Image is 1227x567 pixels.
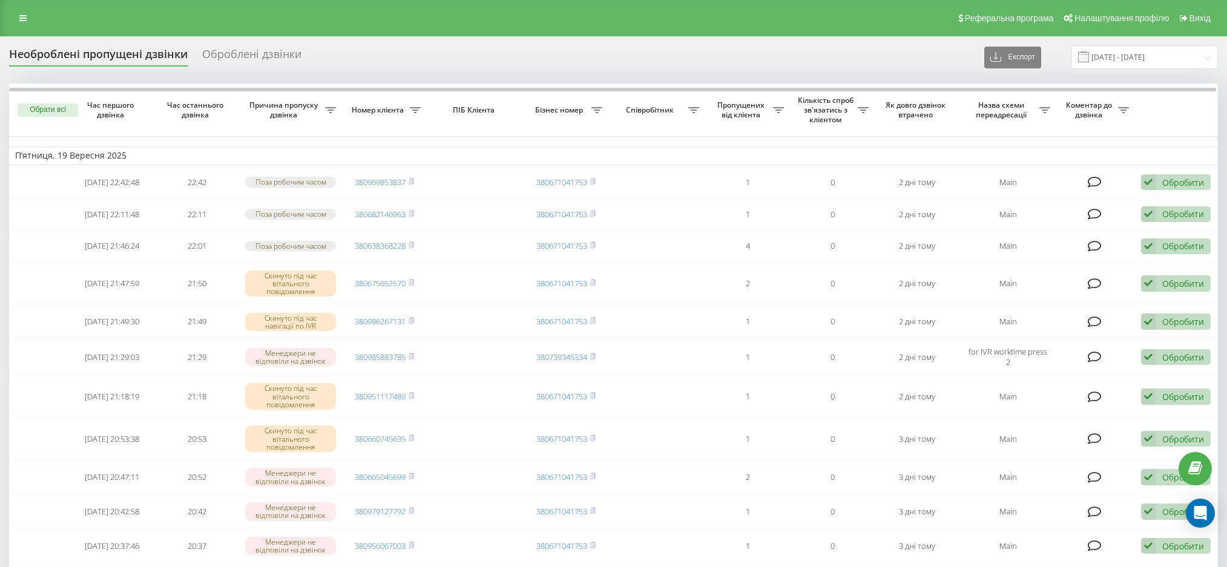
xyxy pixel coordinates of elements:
[154,461,239,493] td: 20:52
[705,340,790,374] td: 1
[965,13,1054,23] span: Реферальна програма
[536,391,587,402] a: 380671041753
[355,240,406,251] a: 380638368228
[536,540,587,551] a: 380671041753
[245,209,336,219] div: Поза робочим часом
[875,200,959,229] td: 2 дні тому
[959,168,1056,197] td: Main
[245,270,336,297] div: Скинуто під час вітального повідомлення
[790,200,875,229] td: 0
[245,537,336,555] div: Менеджери не відповіли на дзвінок
[705,496,790,528] td: 1
[536,506,587,517] a: 380671041753
[70,461,154,493] td: [DATE] 20:47:11
[1162,471,1204,483] div: Обробити
[245,468,336,486] div: Менеджери не відповіли на дзвінок
[154,496,239,528] td: 20:42
[790,231,875,261] td: 0
[154,200,239,229] td: 22:11
[437,105,513,115] span: ПІБ Клієнта
[70,306,154,338] td: [DATE] 21:49:30
[959,263,1056,303] td: Main
[959,461,1056,493] td: Main
[154,263,239,303] td: 21:50
[536,316,587,327] a: 380671041753
[705,168,790,197] td: 1
[614,105,688,115] span: Співробітник
[1189,13,1211,23] span: Вихід
[1162,506,1204,517] div: Обробити
[536,177,587,188] a: 380671041753
[536,352,587,362] a: 380739345334
[355,471,406,482] a: 380665045699
[154,376,239,416] td: 21:18
[355,316,406,327] a: 380986267131
[959,231,1056,261] td: Main
[9,146,1220,165] td: П’ятниця, 19 Вересня 2025
[959,200,1056,229] td: Main
[875,461,959,493] td: 3 дні тому
[875,530,959,562] td: 3 дні тому
[875,496,959,528] td: 3 дні тому
[790,461,875,493] td: 0
[1074,13,1169,23] span: Налаштування профілю
[245,100,325,119] span: Причина пропуску дзвінка
[959,340,1056,374] td: for IVR worktime press 2
[705,200,790,229] td: 1
[70,376,154,416] td: [DATE] 21:18:19
[711,100,773,119] span: Пропущених від клієнта
[790,306,875,338] td: 0
[355,391,406,402] a: 380951117489
[79,100,145,119] span: Час першого дзвінка
[70,231,154,261] td: [DATE] 21:46:24
[70,200,154,229] td: [DATE] 22:11:48
[536,240,587,251] a: 380671041753
[348,105,410,115] span: Номер клієнта
[245,241,336,251] div: Поза робочим часом
[70,496,154,528] td: [DATE] 20:42:58
[1162,433,1204,445] div: Обробити
[959,376,1056,416] td: Main
[70,530,154,562] td: [DATE] 20:37:46
[959,496,1056,528] td: Main
[790,530,875,562] td: 0
[536,278,587,289] a: 380671041753
[875,263,959,303] td: 2 дні тому
[705,306,790,338] td: 1
[705,376,790,416] td: 1
[70,419,154,459] td: [DATE] 20:53:38
[154,530,239,562] td: 20:37
[875,231,959,261] td: 2 дні тому
[875,419,959,459] td: 3 дні тому
[1162,316,1204,327] div: Обробити
[9,48,188,67] div: Необроблені пропущені дзвінки
[959,306,1056,338] td: Main
[959,419,1056,459] td: Main
[705,419,790,459] td: 1
[355,209,406,220] a: 380682146963
[154,231,239,261] td: 22:01
[705,231,790,261] td: 4
[705,263,790,303] td: 2
[355,352,406,362] a: 380985883785
[1162,278,1204,289] div: Обробити
[245,502,336,520] div: Менеджери не відповіли на дзвінок
[705,461,790,493] td: 2
[1162,208,1204,220] div: Обробити
[154,419,239,459] td: 20:53
[18,103,78,117] button: Обрати всі
[536,471,587,482] a: 380671041753
[1062,100,1118,119] span: Коментар до дзвінка
[705,530,790,562] td: 1
[875,168,959,197] td: 2 дні тому
[790,376,875,416] td: 0
[536,433,587,444] a: 380671041753
[1162,240,1204,252] div: Обробити
[790,419,875,459] td: 0
[984,47,1041,68] button: Експорт
[530,105,591,115] span: Бізнес номер
[70,168,154,197] td: [DATE] 22:42:48
[790,168,875,197] td: 0
[1162,352,1204,363] div: Обробити
[1162,391,1204,402] div: Обробити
